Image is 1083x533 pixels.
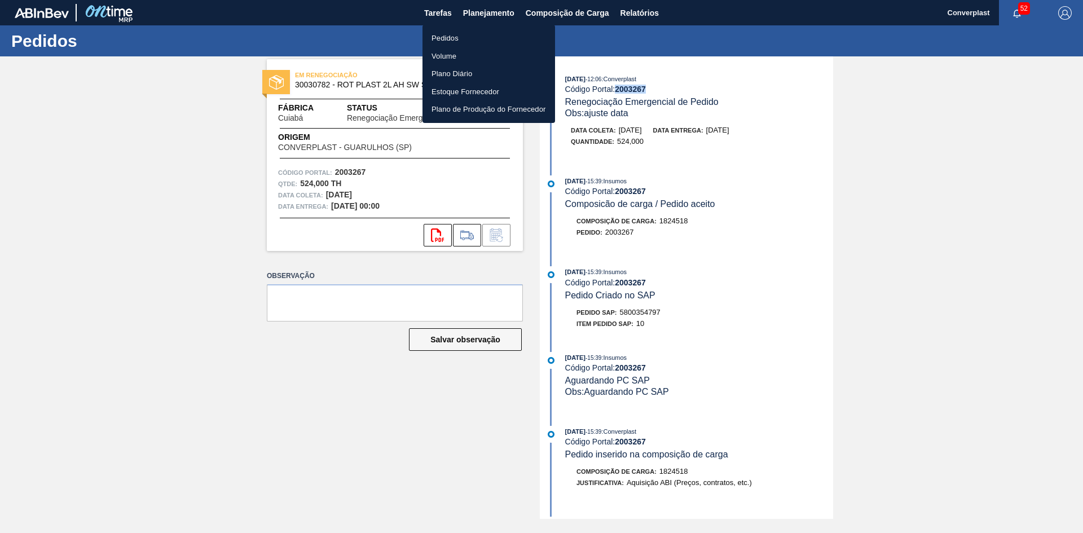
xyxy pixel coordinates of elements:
a: Estoque Fornecedor [422,83,555,101]
a: Volume [422,47,555,65]
a: Pedidos [422,29,555,47]
a: Plano de Produção do Fornecedor [422,100,555,118]
a: Plano Diário [422,65,555,83]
